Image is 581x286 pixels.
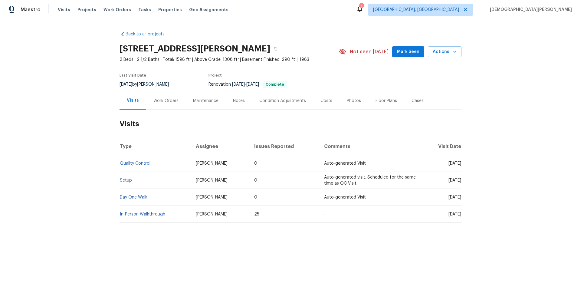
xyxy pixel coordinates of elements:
[158,7,182,13] span: Properties
[233,98,245,104] div: Notes
[120,138,191,155] th: Type
[324,212,326,216] span: -
[254,212,259,216] span: 25
[232,82,245,87] span: [DATE]
[120,110,461,138] h2: Visits
[433,48,457,56] span: Actions
[77,7,96,13] span: Projects
[153,98,179,104] div: Work Orders
[120,31,178,37] a: Back to all projects
[259,98,306,104] div: Condition Adjustments
[448,161,461,166] span: [DATE]
[120,161,150,166] a: Quality Control
[120,57,339,63] span: 2 Beds | 2 1/2 Baths | Total: 1598 ft² | Above Grade: 1308 ft² | Basement Finished: 290 ft² | 1983
[263,83,287,86] span: Complete
[208,82,287,87] span: Renovation
[120,212,165,216] a: In-Person Walkthrough
[373,7,459,13] span: [GEOGRAPHIC_DATA], [GEOGRAPHIC_DATA]
[196,195,228,199] span: [PERSON_NAME]
[347,98,361,104] div: Photos
[246,82,259,87] span: [DATE]
[196,212,228,216] span: [PERSON_NAME]
[324,161,366,166] span: Auto-generated Visit
[196,178,228,182] span: [PERSON_NAME]
[448,178,461,182] span: [DATE]
[324,195,366,199] span: Auto-generated Visit
[350,49,389,55] span: Not seen [DATE]
[58,7,70,13] span: Visits
[487,7,572,13] span: [DEMOGRAPHIC_DATA][PERSON_NAME]
[422,138,461,155] th: Visit Date
[448,212,461,216] span: [DATE]
[320,98,332,104] div: Costs
[21,7,41,13] span: Maestro
[249,138,319,155] th: Issues Reported
[189,7,228,13] span: Geo Assignments
[208,74,222,77] span: Project
[324,175,416,186] span: Auto-generated visit. Scheduled for the same time as QC Visit.
[232,82,259,87] span: -
[120,74,146,77] span: Last Visit Date
[270,43,281,54] button: Copy Address
[359,4,363,10] div: 1
[120,81,176,88] div: by [PERSON_NAME]
[193,98,218,104] div: Maintenance
[120,178,132,182] a: Setup
[120,82,132,87] span: [DATE]
[138,8,151,12] span: Tasks
[254,178,257,182] span: 0
[376,98,397,104] div: Floor Plans
[120,195,147,199] a: Day One Walk
[412,98,424,104] div: Cases
[191,138,250,155] th: Assignee
[319,138,422,155] th: Comments
[120,46,270,52] h2: [STREET_ADDRESS][PERSON_NAME]
[254,161,257,166] span: 0
[448,195,461,199] span: [DATE]
[196,161,228,166] span: [PERSON_NAME]
[397,48,419,56] span: Mark Seen
[103,7,131,13] span: Work Orders
[392,46,424,58] button: Mark Seen
[254,195,257,199] span: 0
[127,97,139,104] div: Visits
[428,46,461,58] button: Actions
